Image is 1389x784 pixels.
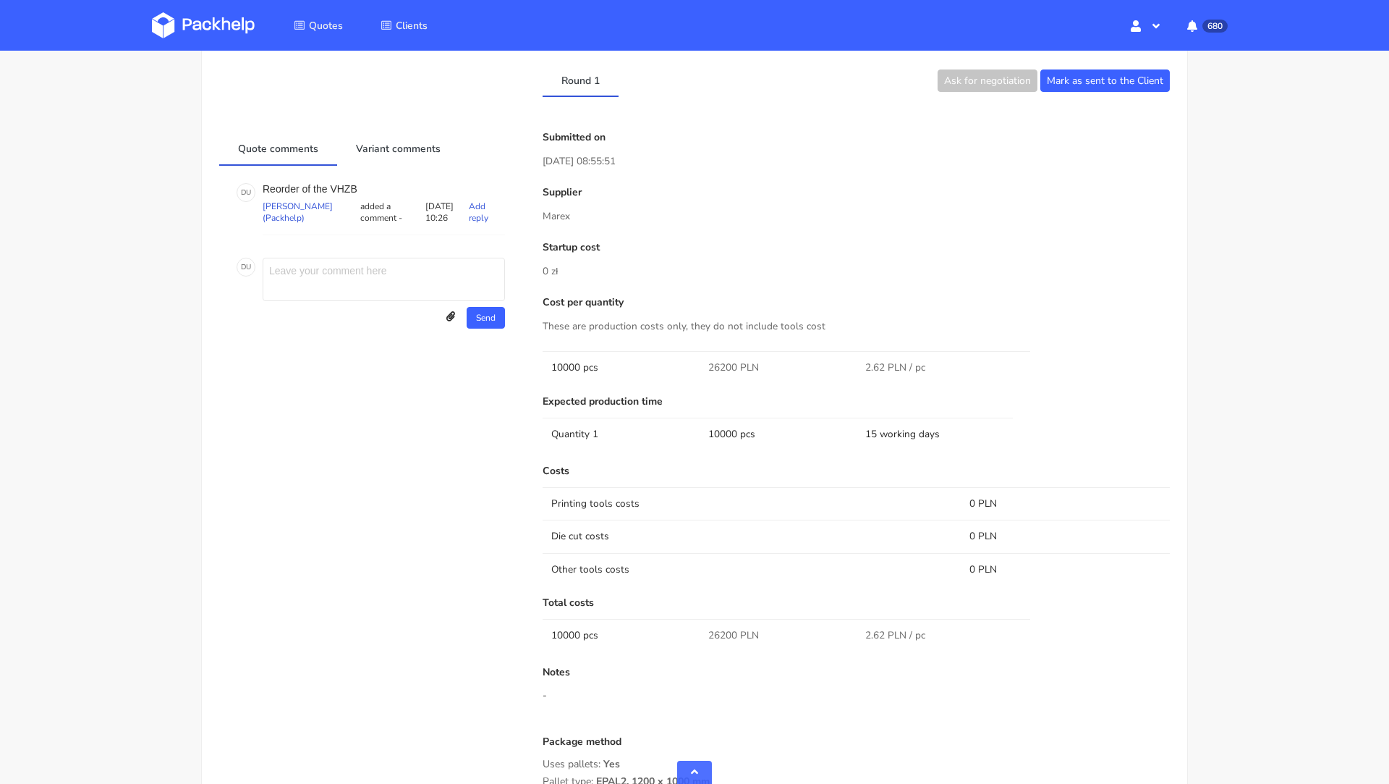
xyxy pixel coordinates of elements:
p: added a comment - [357,201,425,224]
td: 0 PLN [961,487,1170,520]
div: Package method [543,736,1170,759]
p: [DATE] 10:26 [425,201,470,224]
td: 10000 pcs [700,418,857,450]
span: U [246,183,251,202]
button: Ask for negotiation [938,69,1037,92]
p: Expected production time [543,396,1170,408]
p: Supplier [543,187,1170,198]
p: [PERSON_NAME] (Packhelp) [263,201,357,224]
span: 2.62 PLN / pc [865,361,925,375]
p: Notes [543,667,1170,678]
span: 680 [1202,20,1228,33]
button: Send [467,307,505,329]
div: - [543,688,1170,703]
a: Round 1 [543,64,619,96]
span: Yes [603,757,620,782]
p: Cost per quantity [543,297,1170,308]
p: Submitted on [543,132,1170,143]
a: Quotes [276,12,360,38]
td: 0 PLN [961,520,1170,552]
span: Quotes [309,19,343,33]
p: [DATE] 08:55:51 [543,153,1170,169]
td: 0 PLN [961,553,1170,586]
span: U [246,258,251,277]
td: Quantity 1 [543,418,700,450]
td: Printing tools costs [543,487,961,520]
p: Add reply [469,201,505,224]
span: 26200 PLN [708,361,759,375]
span: Clients [396,19,428,33]
img: Dashboard [152,12,255,38]
td: Other tools costs [543,553,961,586]
p: Total costs [543,597,1170,609]
a: Clients [363,12,445,38]
span: 2.62 PLN / pc [865,628,925,643]
p: Reorder of the VHZB [263,183,505,195]
p: Startup cost [543,242,1170,253]
p: Costs [543,465,1170,477]
p: These are production costs only, they do not include tools cost [543,319,1170,334]
a: Quote comments [219,132,337,164]
button: Mark as sent to the Client [1040,69,1170,92]
button: 680 [1176,12,1237,38]
span: Uses pallets: [543,757,600,771]
td: 15 working days [857,418,1014,450]
a: Variant comments [337,132,459,164]
td: 10000 pcs [543,351,700,384]
td: 10000 pcs [543,619,700,652]
span: D [241,183,246,202]
p: 0 zł [543,264,1170,279]
td: Die cut costs [543,520,961,552]
span: D [241,258,246,277]
p: Marex [543,208,1170,224]
span: 26200 PLN [708,628,759,643]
